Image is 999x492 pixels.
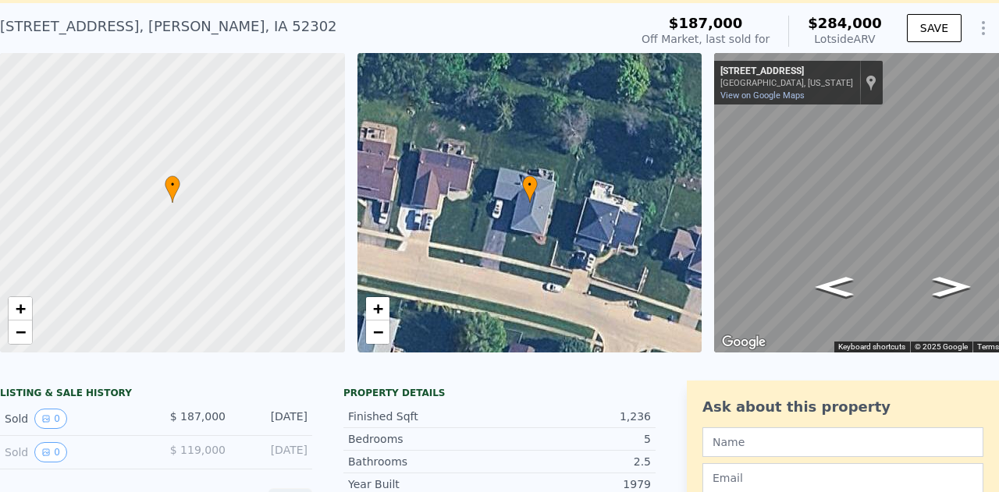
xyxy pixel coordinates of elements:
div: Bedrooms [348,431,499,447]
a: Terms (opens in new tab) [977,342,999,351]
div: [DATE] [238,442,308,462]
div: 1,236 [499,409,651,424]
a: Zoom in [9,297,32,320]
div: Year Built [348,476,499,492]
div: Sold [5,442,144,462]
div: [GEOGRAPHIC_DATA], [US_STATE] [720,78,853,88]
a: View on Google Maps [720,90,805,101]
div: Off Market, last sold for [642,31,770,47]
div: Sold [5,409,144,429]
input: Name [702,427,983,457]
span: • [522,178,538,192]
a: Show location on map [866,74,876,91]
div: Property details [343,387,656,399]
path: Go West, Willowood Ave [799,272,869,302]
button: View historical data [34,442,67,462]
div: Finished Sqft [348,409,499,424]
a: Open this area in Google Maps (opens a new window) [718,332,770,352]
span: $187,000 [669,15,743,31]
div: 5 [499,431,651,447]
a: Zoom in [366,297,389,320]
span: © 2025 Google [915,342,968,351]
span: $284,000 [808,15,882,31]
span: • [165,178,180,192]
button: View historical data [34,409,67,429]
div: • [522,175,538,203]
img: Google [718,332,770,352]
span: − [16,322,26,342]
span: $ 187,000 [170,410,226,423]
div: 1979 [499,476,651,492]
div: Bathrooms [348,454,499,469]
span: $ 119,000 [170,444,226,456]
div: • [165,175,180,203]
span: + [372,299,382,318]
button: SAVE [907,14,962,42]
div: [STREET_ADDRESS] [720,65,853,78]
span: + [16,299,26,318]
div: 2.5 [499,454,651,469]
button: Keyboard shortcuts [838,342,905,352]
div: [DATE] [238,409,308,429]
a: Zoom out [366,320,389,344]
span: − [372,322,382,342]
div: Lotside ARV [808,31,882,47]
path: Go East, Willowood Ave [916,272,987,302]
a: Zoom out [9,320,32,344]
div: Ask about this property [702,396,983,418]
button: Show Options [968,12,999,44]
